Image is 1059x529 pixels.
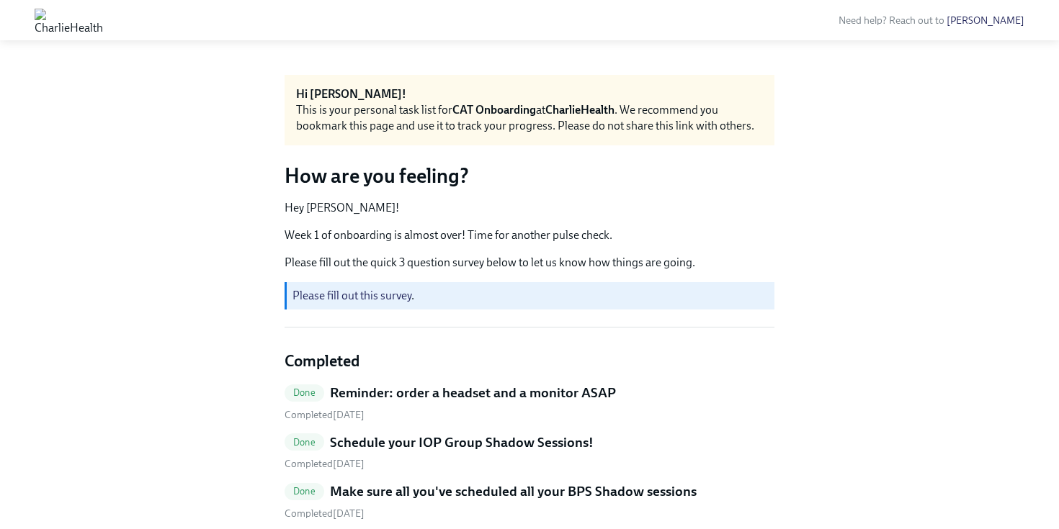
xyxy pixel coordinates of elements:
p: . [292,288,769,304]
span: Done [285,437,324,448]
a: [PERSON_NAME] [947,14,1024,27]
div: This is your personal task list for at . We recommend you bookmark this page and use it to track ... [296,102,763,134]
h5: Schedule your IOP Group Shadow Sessions! [330,433,594,452]
img: CharlieHealth [35,9,103,32]
span: Wednesday, August 27th 2025, 1:53 pm [285,507,365,520]
h3: How are you feeling? [285,163,774,189]
strong: CharlieHealth [545,103,615,117]
p: Hey [PERSON_NAME]! [285,200,774,216]
strong: CAT Onboarding [452,103,536,117]
span: Wednesday, August 27th 2025, 4:02 pm [285,409,365,421]
a: DoneReminder: order a headset and a monitor ASAP Completed[DATE] [285,384,774,422]
span: Wednesday, August 27th 2025, 3:26 pm [285,458,365,470]
p: Please fill out the quick 3 question survey below to let us know how things are going. [285,255,774,271]
a: DoneMake sure all you've scheduled all your BPS Shadow sessions Completed[DATE] [285,482,774,520]
span: Need help? Reach out to [839,14,1024,27]
a: DoneSchedule your IOP Group Shadow Sessions! Completed[DATE] [285,433,774,471]
a: Please fill out this survey [292,289,411,302]
strong: Hi [PERSON_NAME]! [296,87,406,101]
h4: Completed [285,351,774,372]
h5: Reminder: order a headset and a monitor ASAP [330,384,616,402]
span: Done [285,486,324,497]
h5: Make sure all you've scheduled all your BPS Shadow sessions [330,482,697,501]
span: Done [285,387,324,398]
p: Week 1 of onboarding is almost over! Time for another pulse check. [285,227,774,243]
